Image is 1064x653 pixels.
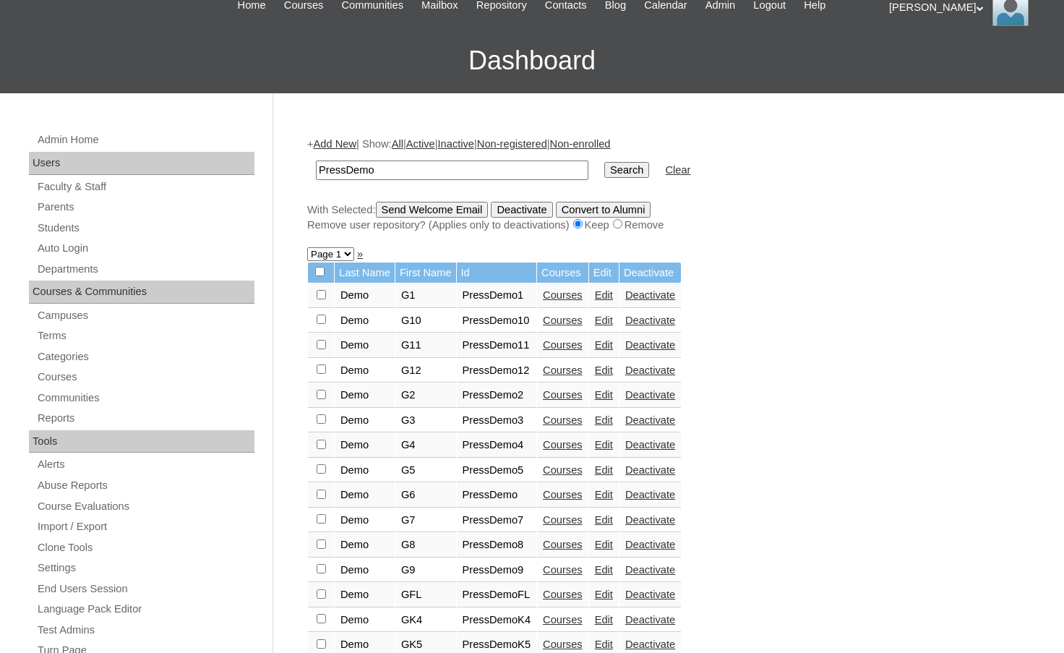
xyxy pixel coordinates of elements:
[543,639,583,650] a: Courses
[36,539,254,557] a: Clone Tools
[36,477,254,495] a: Abuse Reports
[307,137,1023,232] div: + | Show: | | | |
[457,433,537,458] td: PressDemo4
[457,409,537,433] td: PressDemo3
[392,138,403,150] a: All
[543,315,583,326] a: Courses
[36,307,254,325] a: Campuses
[395,558,456,583] td: G9
[604,162,649,178] input: Search
[395,383,456,408] td: G2
[543,514,583,526] a: Courses
[395,309,456,333] td: G10
[457,383,537,408] td: PressDemo2
[457,458,537,483] td: PressDemo5
[36,239,254,257] a: Auto Login
[625,464,675,476] a: Deactivate
[307,202,1023,233] div: With Selected:
[376,202,489,218] input: Send Welcome Email
[36,348,254,366] a: Categories
[335,458,395,483] td: Demo
[335,359,395,383] td: Demo
[395,458,456,483] td: G5
[395,433,456,458] td: G4
[395,483,456,508] td: G6
[595,439,613,451] a: Edit
[7,28,1057,93] h3: Dashboard
[36,559,254,577] a: Settings
[314,138,356,150] a: Add New
[36,131,254,149] a: Admin Home
[595,564,613,576] a: Edit
[543,439,583,451] a: Courses
[36,260,254,278] a: Departments
[595,589,613,600] a: Edit
[543,564,583,576] a: Courses
[543,364,583,376] a: Courses
[335,333,395,358] td: Demo
[36,389,254,407] a: Communities
[625,439,675,451] a: Deactivate
[457,583,537,607] td: PressDemoFL
[625,489,675,500] a: Deactivate
[625,315,675,326] a: Deactivate
[457,483,537,508] td: PressDemo
[406,138,435,150] a: Active
[595,614,613,626] a: Edit
[457,508,537,533] td: PressDemo7
[457,359,537,383] td: PressDemo12
[36,219,254,237] a: Students
[395,283,456,308] td: G1
[36,600,254,618] a: Language Pack Editor
[625,339,675,351] a: Deactivate
[595,464,613,476] a: Edit
[491,202,552,218] input: Deactivate
[595,414,613,426] a: Edit
[395,583,456,607] td: GFL
[625,514,675,526] a: Deactivate
[543,389,583,401] a: Courses
[335,558,395,583] td: Demo
[457,558,537,583] td: PressDemo9
[36,368,254,386] a: Courses
[335,409,395,433] td: Demo
[335,608,395,633] td: Demo
[395,608,456,633] td: GK4
[395,508,456,533] td: G7
[36,518,254,536] a: Import / Export
[556,202,651,218] input: Convert to Alumni
[357,248,363,260] a: »
[307,218,1023,233] div: Remove user repository? (Applies only to deactivations) Keep Remove
[589,263,619,283] td: Edit
[625,539,675,550] a: Deactivate
[395,359,456,383] td: G12
[457,283,537,308] td: PressDemo1
[619,263,681,283] td: Deactivate
[36,327,254,345] a: Terms
[335,263,395,283] td: Last Name
[335,433,395,458] td: Demo
[335,383,395,408] td: Demo
[543,464,583,476] a: Courses
[543,339,583,351] a: Courses
[543,539,583,550] a: Courses
[595,489,613,500] a: Edit
[595,315,613,326] a: Edit
[477,138,547,150] a: Non-registered
[457,263,537,283] td: Id
[335,533,395,558] td: Demo
[595,514,613,526] a: Edit
[29,430,254,453] div: Tools
[395,409,456,433] td: G3
[625,289,675,301] a: Deactivate
[625,364,675,376] a: Deactivate
[395,333,456,358] td: G11
[36,409,254,427] a: Reports
[595,389,613,401] a: Edit
[395,533,456,558] td: G8
[595,289,613,301] a: Edit
[665,164,690,176] a: Clear
[29,152,254,175] div: Users
[625,389,675,401] a: Deactivate
[36,621,254,639] a: Test Admins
